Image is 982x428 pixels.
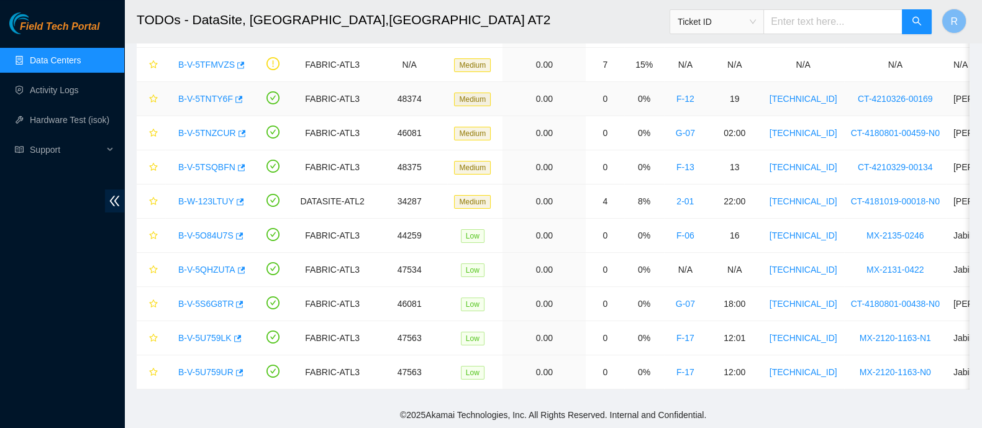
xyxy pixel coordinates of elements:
[624,184,663,219] td: 8%
[502,321,586,355] td: 0.00
[851,196,940,206] a: CT-4181019-00018-N0
[143,260,158,280] button: star
[454,161,491,175] span: Medium
[763,48,844,82] td: N/A
[454,127,491,140] span: Medium
[9,22,99,39] a: Akamai TechnologiesField Tech Portal
[371,48,448,82] td: N/A
[461,263,484,277] span: Low
[178,94,233,104] a: B-V-5TNTY6F
[624,48,663,82] td: 15%
[707,150,763,184] td: 13
[707,184,763,219] td: 22:00
[371,184,448,219] td: 34287
[149,299,158,309] span: star
[149,334,158,344] span: star
[624,150,663,184] td: 0%
[149,231,158,241] span: star
[950,14,958,29] span: R
[844,48,947,82] td: N/A
[676,94,694,104] a: F-12
[902,9,932,34] button: search
[866,230,924,240] a: MX-2135-0246
[178,60,235,70] a: B-V-5TFMVZS
[266,365,280,378] span: check-circle
[586,321,624,355] td: 0
[266,330,280,344] span: check-circle
[461,366,484,380] span: Low
[30,85,79,95] a: Activity Logs
[624,321,663,355] td: 0%
[9,12,63,34] img: Akamai Technologies
[860,367,931,377] a: MX-2120-1163-N0
[624,219,663,253] td: 0%
[586,287,624,321] td: 0
[624,116,663,150] td: 0%
[624,253,663,287] td: 0%
[586,219,624,253] td: 0
[770,333,837,343] a: [TECHNICAL_ID]
[143,89,158,109] button: star
[454,195,491,209] span: Medium
[371,82,448,116] td: 48374
[20,21,99,33] span: Field Tech Portal
[502,150,586,184] td: 0.00
[149,94,158,104] span: star
[502,82,586,116] td: 0.00
[770,367,837,377] a: [TECHNICAL_ID]
[149,129,158,139] span: star
[143,157,158,177] button: star
[293,82,371,116] td: FABRIC-ATL3
[454,58,491,72] span: Medium
[293,116,371,150] td: FABRIC-ATL3
[586,48,624,82] td: 7
[178,128,236,138] a: B-V-5TNZCUR
[624,355,663,389] td: 0%
[461,298,484,311] span: Low
[143,294,158,314] button: star
[502,184,586,219] td: 0.00
[371,116,448,150] td: 46081
[763,9,902,34] input: Enter text here...
[15,145,24,154] span: read
[676,299,695,309] a: G-07
[502,287,586,321] td: 0.00
[371,321,448,355] td: 47563
[858,94,933,104] a: CT-4210326-00169
[178,162,235,172] a: B-V-5TSQBFN
[770,265,837,275] a: [TECHNICAL_ID]
[770,162,837,172] a: [TECHNICAL_ID]
[149,163,158,173] span: star
[866,265,924,275] a: MX-2131-0422
[178,196,234,206] a: B-W-123LTUY
[371,219,448,253] td: 44259
[293,219,371,253] td: FABRIC-ATL3
[676,162,694,172] a: F-13
[586,253,624,287] td: 0
[707,287,763,321] td: 18:00
[770,94,837,104] a: [TECHNICAL_ID]
[143,225,158,245] button: star
[293,287,371,321] td: FABRIC-ATL3
[293,253,371,287] td: FABRIC-ATL3
[371,287,448,321] td: 46081
[942,9,966,34] button: R
[770,128,837,138] a: [TECHNICAL_ID]
[770,230,837,240] a: [TECHNICAL_ID]
[266,194,280,207] span: check-circle
[770,299,837,309] a: [TECHNICAL_ID]
[105,189,124,212] span: double-left
[293,150,371,184] td: FABRIC-ATL3
[371,253,448,287] td: 47534
[707,82,763,116] td: 19
[266,160,280,173] span: check-circle
[676,196,694,206] a: 2-01
[266,57,280,70] span: exclamation-circle
[293,48,371,82] td: FABRIC-ATL3
[586,116,624,150] td: 0
[266,125,280,139] span: check-circle
[143,328,158,348] button: star
[178,265,235,275] a: B-V-5QHZUTA
[461,332,484,345] span: Low
[371,355,448,389] td: 47563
